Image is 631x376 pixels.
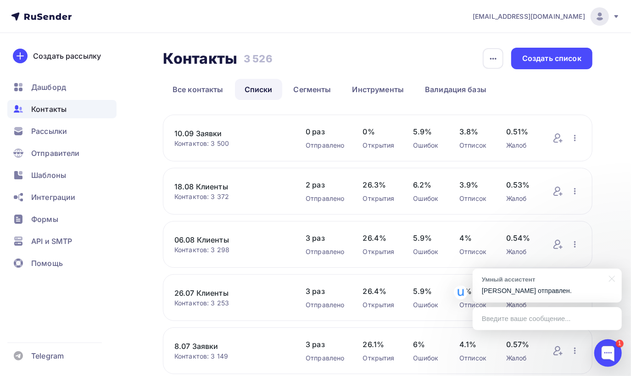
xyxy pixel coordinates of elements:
[363,194,395,203] div: Открытия
[413,232,441,243] span: 5.9%
[31,350,64,361] span: Telegram
[506,179,535,190] span: 0.53%
[163,79,233,100] a: Все контакты
[413,354,441,363] div: Ошибок
[306,126,344,137] span: 0 раз
[174,299,287,308] div: Контактов: 3 253
[174,192,287,201] div: Контактов: 3 372
[174,139,287,148] div: Контактов: 3 500
[363,232,395,243] span: 26.4%
[7,144,117,162] a: Отправители
[363,247,395,256] div: Открытия
[343,79,414,100] a: Инструменты
[306,300,344,310] div: Отправлено
[31,148,80,159] span: Отправители
[306,141,344,150] div: Отправлено
[31,82,66,93] span: Дашборд
[31,104,67,115] span: Контакты
[522,53,581,64] div: Создать список
[7,210,117,228] a: Формы
[413,286,441,297] span: 5.9%
[413,300,441,310] div: Ошибок
[413,179,441,190] span: 6.2%
[473,307,622,330] div: Введите ваше сообщение...
[7,100,117,118] a: Контакты
[7,78,117,96] a: Дашборд
[363,141,395,150] div: Открытия
[363,300,395,310] div: Открытия
[506,126,535,137] span: 0.51%
[459,354,488,363] div: Отписок
[306,232,344,243] span: 3 раз
[31,214,58,225] span: Формы
[506,141,535,150] div: Жалоб
[506,300,535,310] div: Жалоб
[506,354,535,363] div: Жалоб
[306,179,344,190] span: 2 раз
[284,79,341,100] a: Сегменты
[459,194,488,203] div: Отписок
[482,275,603,284] div: Умный ассистент
[473,7,620,26] a: [EMAIL_ADDRESS][DOMAIN_NAME]
[454,286,468,299] img: Умный ассистент
[31,192,75,203] span: Интеграции
[363,339,395,350] span: 26.1%
[506,339,535,350] span: 0.57%
[306,247,344,256] div: Отправлено
[306,339,344,350] span: 3 раз
[363,179,395,190] span: 26.3%
[31,236,72,247] span: API и SMTP
[363,126,395,137] span: 0%
[244,52,273,65] h3: 3 526
[306,194,344,203] div: Отправлено
[506,247,535,256] div: Жалоб
[459,300,488,310] div: Отписок
[482,286,613,296] p: [PERSON_NAME] отправлен.
[31,170,66,181] span: Шаблоны
[413,194,441,203] div: Ошибок
[7,166,117,184] a: Шаблоны
[363,286,395,297] span: 26.4%
[415,79,496,100] a: Валидация базы
[413,247,441,256] div: Ошибок
[413,339,441,350] span: 6%
[459,232,488,243] span: 4%
[459,179,488,190] span: 3.9%
[413,126,441,137] span: 5.9%
[31,258,63,269] span: Помощь
[363,354,395,363] div: Открытия
[459,126,488,137] span: 3.8%
[459,247,488,256] div: Отписок
[174,128,287,139] a: 10.09 Заявки
[174,352,287,361] div: Контактов: 3 149
[459,141,488,150] div: Отписок
[616,340,624,348] div: 1
[174,234,287,245] a: 06.08 Клиенты
[306,354,344,363] div: Отправлено
[413,141,441,150] div: Ошибок
[473,12,585,21] span: [EMAIL_ADDRESS][DOMAIN_NAME]
[174,245,287,254] div: Контактов: 3 298
[174,341,287,352] a: 8.07 Заявки
[163,50,237,68] h2: Контакты
[7,122,117,140] a: Рассылки
[235,79,282,100] a: Списки
[459,339,488,350] span: 4.1%
[506,194,535,203] div: Жалоб
[174,288,287,299] a: 26.07 Клиенты
[33,50,101,61] div: Создать рассылку
[506,232,535,243] span: 0.54%
[306,286,344,297] span: 3 раз
[174,181,287,192] a: 18.08 Клиенты
[31,126,67,137] span: Рассылки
